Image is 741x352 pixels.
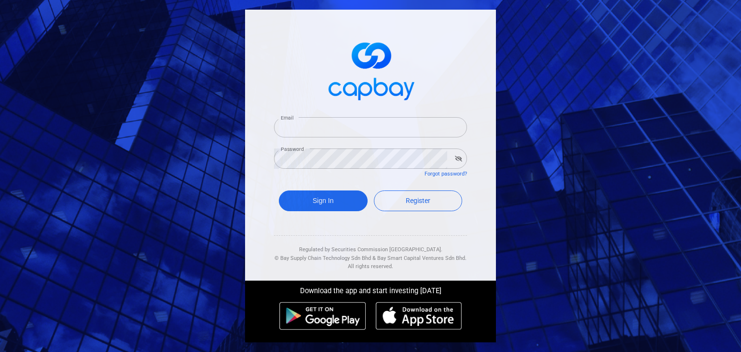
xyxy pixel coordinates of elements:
img: logo [322,34,419,106]
span: Register [406,197,430,204]
a: Register [374,190,463,211]
img: android [279,302,366,330]
div: Regulated by Securities Commission [GEOGRAPHIC_DATA]. & All rights reserved. [274,236,467,271]
label: Password [281,146,304,153]
img: ios [376,302,462,330]
a: Forgot password? [425,171,467,177]
span: © Bay Supply Chain Technology Sdn Bhd [274,255,371,261]
button: Sign In [279,190,368,211]
span: Bay Smart Capital Ventures Sdn Bhd. [377,255,467,261]
label: Email [281,114,293,122]
div: Download the app and start investing [DATE] [238,281,503,297]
